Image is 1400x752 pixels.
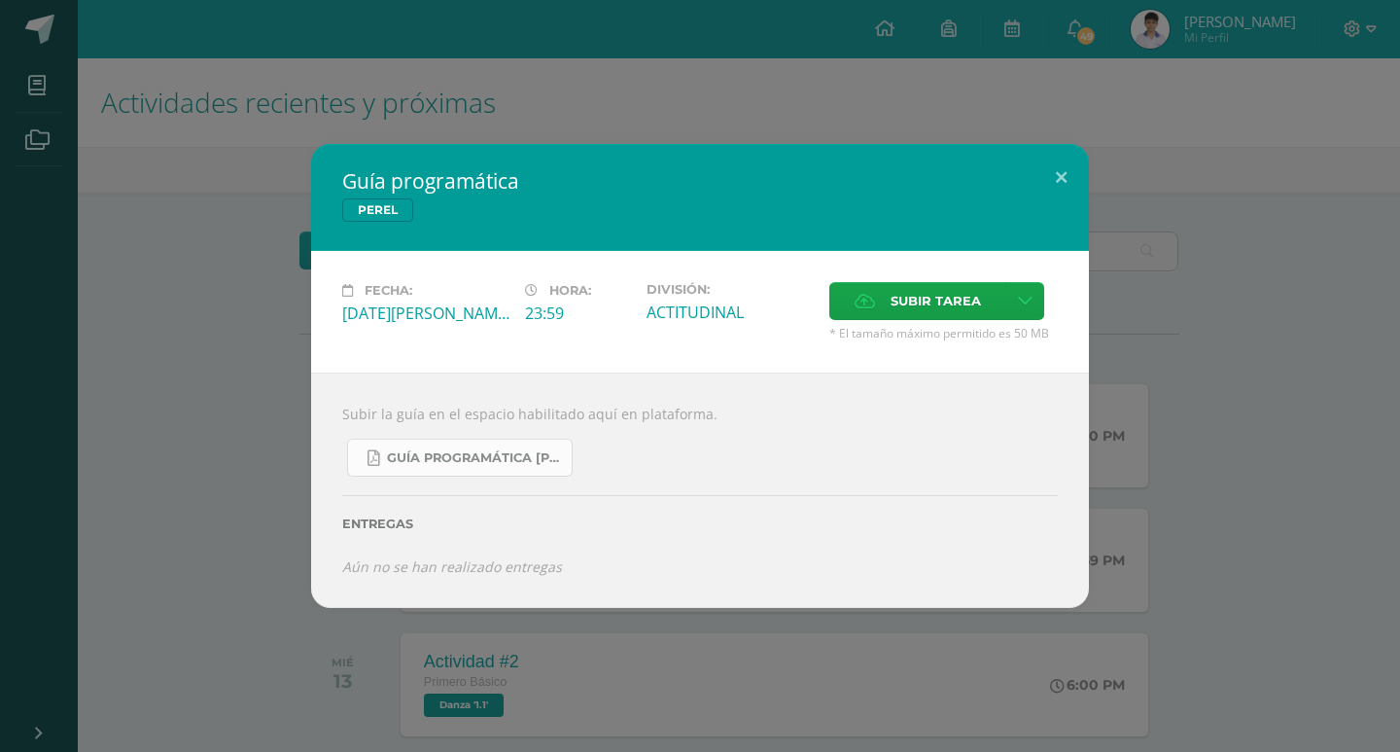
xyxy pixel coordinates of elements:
span: Fecha: [365,283,412,298]
div: [DATE][PERSON_NAME] [342,303,509,324]
a: Guía Programática [PERSON_NAME] 1ro Básico - Bloque 3 - Profe. [PERSON_NAME].pdf [347,439,573,477]
span: Guía Programática [PERSON_NAME] 1ro Básico - Bloque 3 - Profe. [PERSON_NAME].pdf [387,450,562,466]
div: 23:59 [525,303,631,324]
span: Hora: [549,283,591,298]
h2: Guía programática [342,167,1058,195]
span: Subir tarea [891,283,981,319]
i: Aún no se han realizado entregas [342,557,562,576]
span: * El tamaño máximo permitido es 50 MB [829,325,1058,341]
span: PEREL [342,198,413,222]
label: División: [647,282,814,297]
div: ACTITUDINAL [647,302,814,323]
div: Subir la guía en el espacio habilitado aquí en plataforma. [311,373,1089,607]
button: Close (Esc) [1033,144,1089,210]
label: Entregas [342,517,1058,531]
